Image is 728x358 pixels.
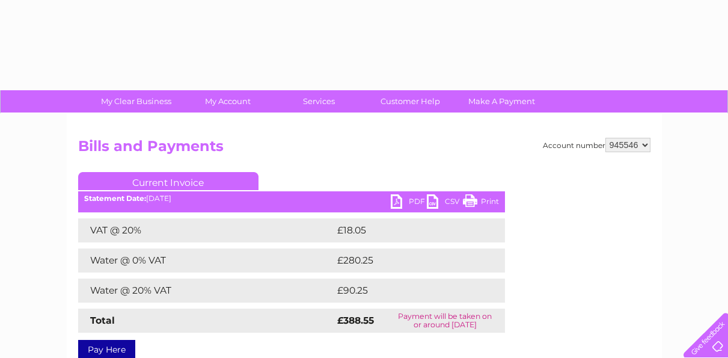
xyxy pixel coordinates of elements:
[78,194,505,203] div: [DATE]
[269,90,369,113] a: Services
[90,315,115,326] strong: Total
[78,248,334,273] td: Water @ 0% VAT
[391,194,427,212] a: PDF
[78,138,650,161] h2: Bills and Payments
[427,194,463,212] a: CSV
[452,90,551,113] a: Make A Payment
[385,309,505,333] td: Payment will be taken on or around [DATE]
[334,218,480,242] td: £18.05
[178,90,277,113] a: My Account
[78,172,258,190] a: Current Invoice
[334,248,484,273] td: £280.25
[78,279,334,303] td: Water @ 20% VAT
[337,315,374,326] strong: £388.55
[84,194,146,203] b: Statement Date:
[78,218,334,242] td: VAT @ 20%
[361,90,460,113] a: Customer Help
[463,194,499,212] a: Print
[334,279,481,303] td: £90.25
[543,138,650,152] div: Account number
[87,90,186,113] a: My Clear Business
